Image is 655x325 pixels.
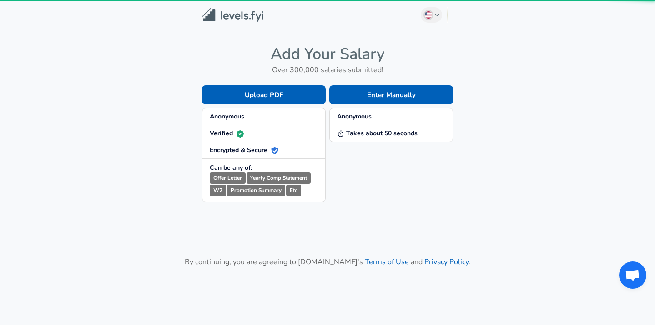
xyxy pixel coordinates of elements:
h6: Over 300,000 salaries submitted! [202,64,453,76]
a: Privacy Policy [424,257,469,267]
small: W2 [210,185,226,196]
img: English (US) [425,11,432,19]
small: Etc [286,185,301,196]
small: Yearly Comp Statement [247,172,311,184]
strong: Encrypted & Secure [210,146,278,154]
button: Upload PDF [202,85,326,104]
a: Terms of Use [365,257,409,267]
img: Levels.fyi [202,8,263,22]
strong: Takes about 50 seconds [337,129,418,138]
button: Enter Manually [329,85,453,104]
small: Offer Letter [210,172,246,184]
strong: Anonymous [210,112,244,121]
small: Promotion Summary [227,185,285,196]
div: Open chat [619,261,646,289]
h4: Add Your Salary [202,44,453,64]
strong: Can be any of: [210,163,252,172]
strong: Verified [210,129,244,138]
button: English (US) [421,7,443,23]
strong: Anonymous [337,112,372,121]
